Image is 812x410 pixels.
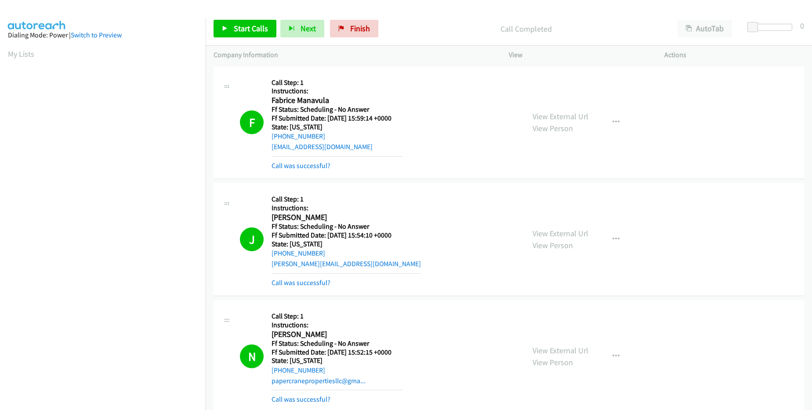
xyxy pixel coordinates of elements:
[664,50,804,60] p: Actions
[280,20,324,37] button: Next
[272,95,402,106] h2: Fabrice Manavula
[533,345,588,355] a: View External Url
[533,111,588,121] a: View External Url
[272,339,402,348] h5: Ff Status: Scheduling - No Answer
[272,240,421,249] h5: State: [US_STATE]
[272,395,330,403] a: Call was successful?
[234,23,268,33] span: Start Calls
[272,249,325,257] a: [PHONE_NUMBER]
[533,123,573,133] a: View Person
[272,87,402,95] h5: Instructions:
[272,161,330,170] a: Call was successful?
[272,222,421,231] h5: Ff Status: Scheduling - No Answer
[8,49,34,59] a: My Lists
[272,312,402,321] h5: Call Step: 1
[272,366,325,374] a: [PHONE_NUMBER]
[330,20,378,37] a: Finish
[214,20,276,37] a: Start Calls
[301,23,316,33] span: Next
[240,227,264,251] h1: J
[214,50,493,60] p: Company Information
[272,204,421,212] h5: Instructions:
[350,23,370,33] span: Finish
[272,105,402,114] h5: Ff Status: Scheduling - No Answer
[272,348,402,357] h5: Ff Submitted Date: [DATE] 15:52:15 +0000
[533,240,573,250] a: View Person
[240,344,264,368] h1: N
[71,31,122,39] a: Switch to Preview
[509,50,649,60] p: View
[272,377,366,385] a: papercranepropertiesllc@gma...
[272,143,373,151] a: [EMAIL_ADDRESS][DOMAIN_NAME]
[272,278,330,287] a: Call was successful?
[272,195,421,204] h5: Call Step: 1
[800,20,804,32] div: 0
[533,228,588,238] a: View External Url
[678,20,732,37] button: AutoTab
[8,30,198,40] div: Dialing Mode: Power |
[533,357,573,367] a: View Person
[272,329,402,340] h2: [PERSON_NAME]
[272,260,421,268] a: [PERSON_NAME][EMAIL_ADDRESS][DOMAIN_NAME]
[787,170,812,240] iframe: Resource Center
[272,114,402,123] h5: Ff Submitted Date: [DATE] 15:59:14 +0000
[240,110,264,134] h1: F
[390,23,662,35] p: Call Completed
[272,212,402,223] h2: [PERSON_NAME]
[272,321,402,329] h5: Instructions:
[272,132,325,140] a: [PHONE_NUMBER]
[272,356,402,365] h5: State: [US_STATE]
[752,24,792,31] div: Delay between calls (in seconds)
[272,78,402,87] h5: Call Step: 1
[272,231,421,240] h5: Ff Submitted Date: [DATE] 15:54:10 +0000
[272,123,402,132] h5: State: [US_STATE]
